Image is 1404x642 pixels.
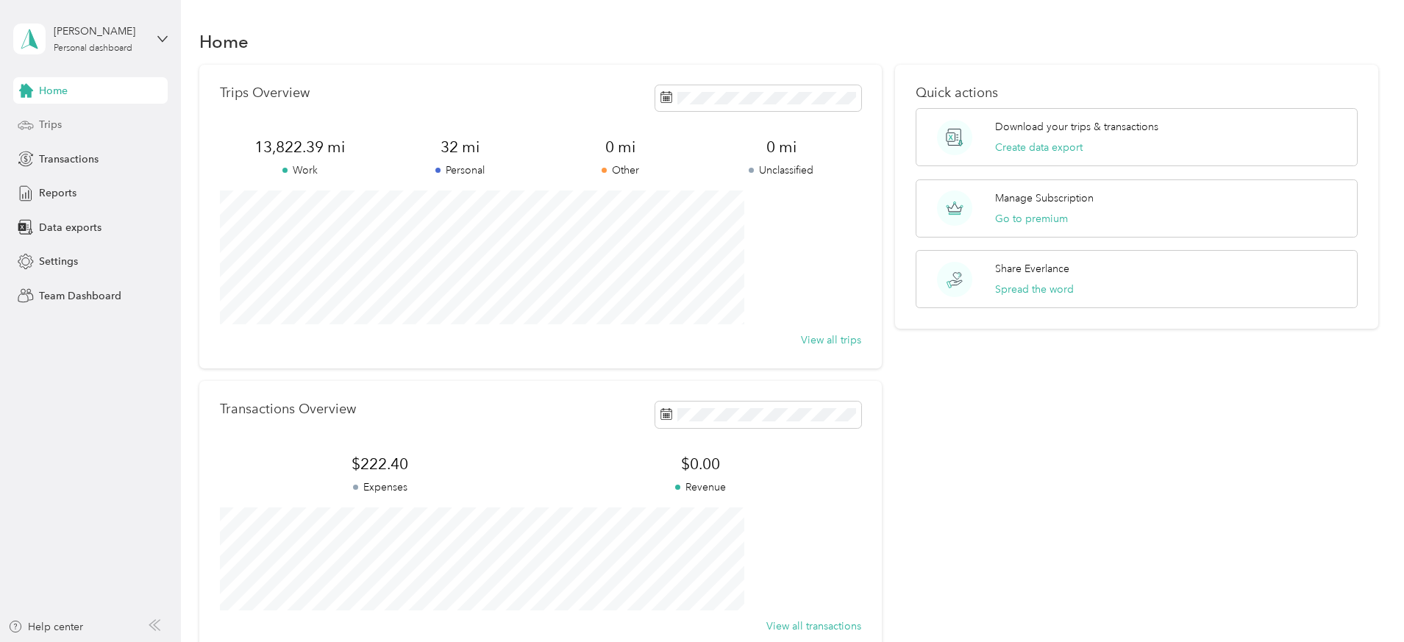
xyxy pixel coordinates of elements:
[220,402,356,417] p: Transactions Overview
[220,454,541,474] span: $222.40
[39,151,99,167] span: Transactions
[39,220,101,235] span: Data exports
[541,137,701,157] span: 0 mi
[380,163,541,178] p: Personal
[766,618,861,634] button: View all transactions
[995,282,1074,297] button: Spread the word
[39,185,76,201] span: Reports
[995,211,1068,227] button: Go to premium
[220,479,541,495] p: Expenses
[1322,560,1404,642] iframe: Everlance-gr Chat Button Frame
[39,254,78,269] span: Settings
[995,190,1094,206] p: Manage Subscription
[39,288,121,304] span: Team Dashboard
[995,140,1083,155] button: Create data export
[380,137,541,157] span: 32 mi
[541,163,701,178] p: Other
[54,24,146,39] div: [PERSON_NAME]
[39,117,62,132] span: Trips
[541,454,861,474] span: $0.00
[199,34,249,49] h1: Home
[801,332,861,348] button: View all trips
[39,83,68,99] span: Home
[995,261,1069,277] p: Share Everlance
[995,119,1158,135] p: Download your trips & transactions
[8,619,83,635] button: Help center
[701,137,861,157] span: 0 mi
[54,44,132,53] div: Personal dashboard
[916,85,1358,101] p: Quick actions
[220,85,310,101] p: Trips Overview
[541,479,861,495] p: Revenue
[701,163,861,178] p: Unclassified
[220,163,380,178] p: Work
[220,137,380,157] span: 13,822.39 mi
